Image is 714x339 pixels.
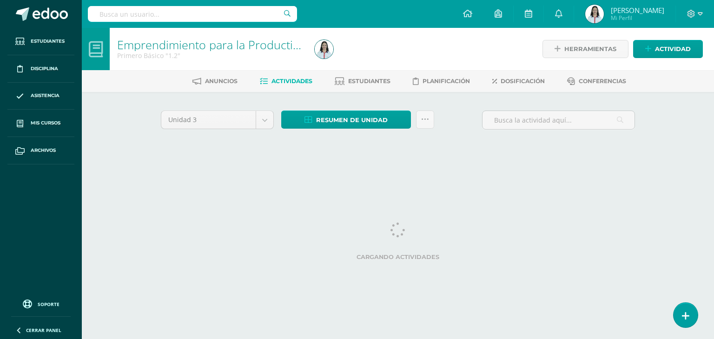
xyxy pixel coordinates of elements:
[7,28,74,55] a: Estudiantes
[38,301,59,307] span: Soporte
[192,74,238,89] a: Anuncios
[564,40,616,58] span: Herramientas
[413,74,470,89] a: Planificación
[483,111,635,129] input: Busca la actividad aquí...
[542,40,628,58] a: Herramientas
[161,111,273,129] a: Unidad 3
[168,111,249,129] span: Unidad 3
[567,74,626,89] a: Conferencias
[31,92,59,99] span: Asistencia
[633,40,703,58] a: Actividad
[335,74,390,89] a: Estudiantes
[161,254,635,261] label: Cargando actividades
[423,78,470,85] span: Planificación
[31,119,60,127] span: Mis cursos
[348,78,390,85] span: Estudiantes
[31,38,65,45] span: Estudiantes
[611,6,664,15] span: [PERSON_NAME]
[31,147,56,154] span: Archivos
[492,74,545,89] a: Dosificación
[281,111,411,129] a: Resumen de unidad
[117,51,304,60] div: Primero Básico '1.2'
[611,14,664,22] span: Mi Perfil
[117,38,304,51] h1: Emprendimiento para la Productividad
[316,111,388,129] span: Resumen de unidad
[7,55,74,83] a: Disciplina
[655,40,691,58] span: Actividad
[579,78,626,85] span: Conferencias
[31,65,58,72] span: Disciplina
[205,78,238,85] span: Anuncios
[117,37,321,52] a: Emprendimiento para la Productividad
[501,78,545,85] span: Dosificación
[7,110,74,137] a: Mis cursos
[26,327,61,333] span: Cerrar panel
[260,74,312,89] a: Actividades
[271,78,312,85] span: Actividades
[315,40,333,59] img: dc1ec937832883e215a6bf5b4552f556.png
[11,297,71,310] a: Soporte
[88,6,297,22] input: Busca un usuario...
[7,83,74,110] a: Asistencia
[585,5,604,23] img: dc1ec937832883e215a6bf5b4552f556.png
[7,137,74,164] a: Archivos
